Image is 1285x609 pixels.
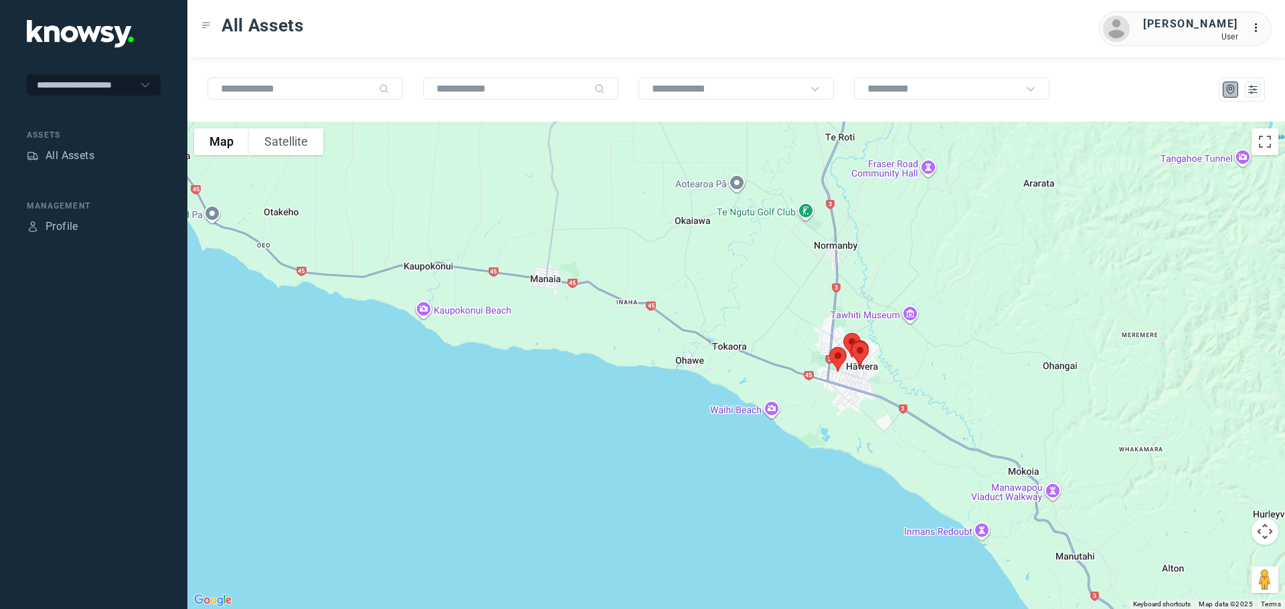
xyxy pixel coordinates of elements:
div: Assets [27,150,39,162]
button: Keyboard shortcuts [1133,600,1191,609]
div: Toggle Menu [201,21,211,30]
div: Profile [46,219,78,235]
button: Map camera controls [1252,518,1278,545]
button: Show street map [194,128,249,155]
a: Terms (opens in new tab) [1261,600,1281,608]
div: : [1252,20,1268,36]
div: User [1143,32,1238,41]
div: Map [1225,84,1237,96]
div: List [1247,84,1259,96]
a: AssetsAll Assets [27,148,94,164]
img: Google [191,592,235,609]
div: Profile [27,221,39,233]
div: [PERSON_NAME] [1143,16,1238,32]
tspan: ... [1252,23,1266,33]
a: Open this area in Google Maps (opens a new window) [191,592,235,609]
div: Assets [27,129,161,141]
img: Application Logo [27,20,134,47]
div: All Assets [46,148,94,164]
a: ProfileProfile [27,219,78,235]
div: : [1252,20,1268,38]
div: Search [379,84,390,94]
button: Drag Pegman onto the map to open Street View [1252,566,1278,593]
div: Management [27,200,161,212]
span: Map data ©2025 [1199,600,1253,608]
span: All Assets [222,13,304,37]
div: Search [594,84,605,94]
button: Show satellite imagery [249,128,323,155]
img: avatar.png [1103,15,1130,42]
button: Toggle fullscreen view [1252,128,1278,155]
